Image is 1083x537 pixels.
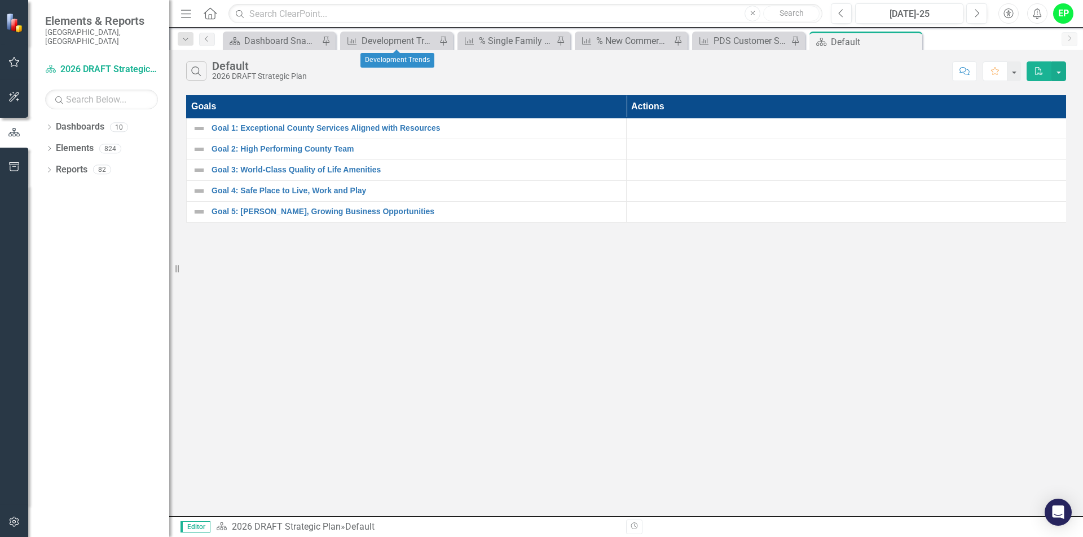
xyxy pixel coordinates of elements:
[1045,499,1072,526] div: Open Intercom Messenger
[855,3,963,24] button: [DATE]-25
[187,118,627,139] td: Double-Click to Edit Right Click for Context Menu
[45,90,158,109] input: Search Below...
[695,34,788,48] a: PDS Customer Service (Copy) w/ Accela
[56,142,94,155] a: Elements
[187,139,627,159] td: Double-Click to Edit Right Click for Context Menu
[578,34,671,48] a: % New Commercial On Time Reviews Monthly
[192,184,206,198] img: Not Defined
[216,521,618,534] div: »
[212,60,307,72] div: Default
[226,34,319,48] a: Dashboard Snapshot
[6,13,25,33] img: ClearPoint Strategy
[360,53,434,68] div: Development Trends
[180,521,210,532] span: Editor
[460,34,553,48] a: % Single Family Residential Permit Reviews On Time Monthly
[212,207,620,216] a: Goal 5: [PERSON_NAME], Growing Business Opportunities
[212,145,620,153] a: Goal 2: High Performing County Team
[362,34,436,48] div: Development Trends
[780,8,804,17] span: Search
[192,143,206,156] img: Not Defined
[99,144,121,153] div: 824
[212,124,620,132] a: Goal 1: Exceptional County Services Aligned with Resources
[859,7,959,21] div: [DATE]-25
[45,28,158,46] small: [GEOGRAPHIC_DATA], [GEOGRAPHIC_DATA]
[596,34,671,48] div: % New Commercial On Time Reviews Monthly
[187,180,627,201] td: Double-Click to Edit Right Click for Context Menu
[56,163,87,176] a: Reports
[244,34,319,48] div: Dashboard Snapshot
[45,63,158,76] a: 2026 DRAFT Strategic Plan
[110,122,128,132] div: 10
[56,121,104,134] a: Dashboards
[212,187,620,195] a: Goal 4: Safe Place to Live, Work and Play
[1053,3,1073,24] button: EP
[479,34,553,48] div: % Single Family Residential Permit Reviews On Time Monthly
[343,34,436,48] a: Development Trends
[187,201,627,222] td: Double-Click to Edit Right Click for Context Menu
[187,159,627,180] td: Double-Click to Edit Right Click for Context Menu
[345,521,375,532] div: Default
[232,521,341,532] a: 2026 DRAFT Strategic Plan
[714,34,788,48] div: PDS Customer Service (Copy) w/ Accela
[93,165,111,175] div: 82
[228,4,822,24] input: Search ClearPoint...
[763,6,820,21] button: Search
[192,205,206,219] img: Not Defined
[192,122,206,135] img: Not Defined
[45,14,158,28] span: Elements & Reports
[212,72,307,81] div: 2026 DRAFT Strategic Plan
[831,35,919,49] div: Default
[192,163,206,177] img: Not Defined
[212,166,620,174] a: Goal 3: World-Class Quality of Life Amenities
